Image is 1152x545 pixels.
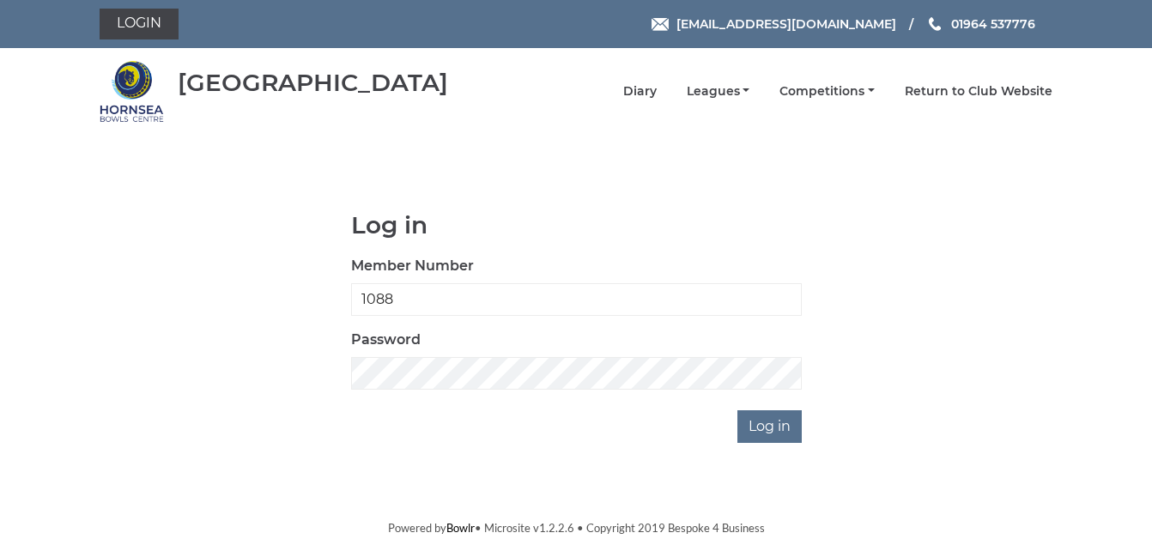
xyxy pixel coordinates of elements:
[951,16,1035,32] span: 01964 537776
[351,256,474,276] label: Member Number
[676,16,896,32] span: [EMAIL_ADDRESS][DOMAIN_NAME]
[737,410,802,443] input: Log in
[779,83,875,100] a: Competitions
[687,83,750,100] a: Leagues
[446,521,475,535] a: Bowlr
[929,17,941,31] img: Phone us
[351,212,802,239] h1: Log in
[100,59,164,124] img: Hornsea Bowls Centre
[905,83,1052,100] a: Return to Club Website
[652,15,896,33] a: Email [EMAIL_ADDRESS][DOMAIN_NAME]
[178,70,448,96] div: [GEOGRAPHIC_DATA]
[351,330,421,350] label: Password
[623,83,657,100] a: Diary
[388,521,765,535] span: Powered by • Microsite v1.2.2.6 • Copyright 2019 Bespoke 4 Business
[926,15,1035,33] a: Phone us 01964 537776
[652,18,669,31] img: Email
[100,9,179,39] a: Login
